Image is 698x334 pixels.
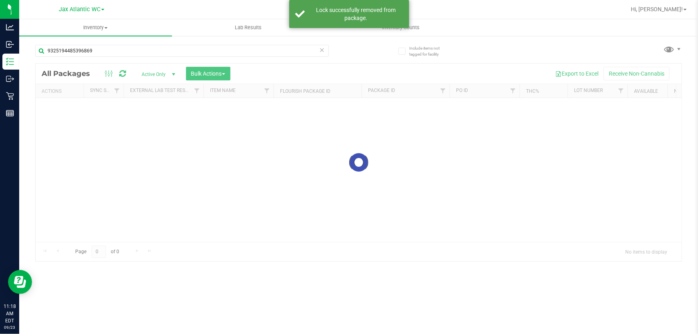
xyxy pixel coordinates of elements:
[6,23,14,31] inline-svg: Analytics
[309,6,403,22] div: Lock successfully removed from package.
[409,45,449,57] span: Include items not tagged for facility
[6,40,14,48] inline-svg: Inbound
[59,6,100,13] span: Jax Atlantic WC
[6,92,14,100] inline-svg: Retail
[6,75,14,83] inline-svg: Outbound
[224,24,272,31] span: Lab Results
[6,58,14,66] inline-svg: Inventory
[6,109,14,117] inline-svg: Reports
[19,24,172,31] span: Inventory
[4,303,16,324] p: 11:18 AM EDT
[8,270,32,294] iframe: Resource center
[319,45,325,55] span: Clear
[631,6,683,12] span: Hi, [PERSON_NAME]!
[172,19,325,36] a: Lab Results
[35,45,329,57] input: Search Package ID, Item Name, SKU, Lot or Part Number...
[19,19,172,36] a: Inventory
[4,324,16,330] p: 09/23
